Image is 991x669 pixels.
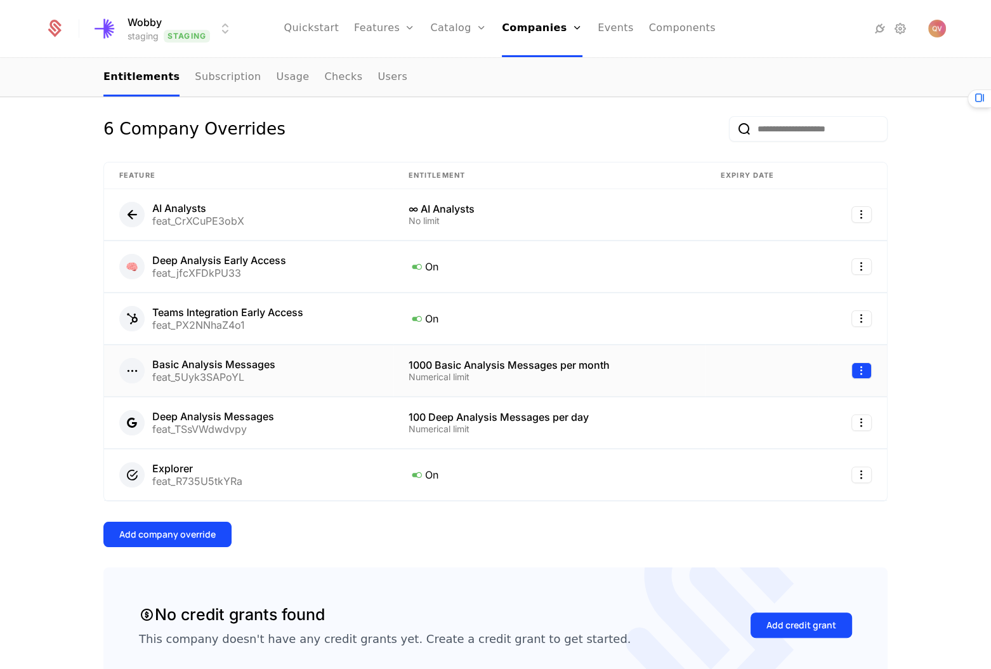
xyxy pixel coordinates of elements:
div: No limit [409,216,690,225]
div: Add credit grant [766,619,836,632]
div: feat_jfcXFDkPU33 [152,268,286,278]
a: Users [377,59,407,96]
div: 1000 Basic Analysis Messages per month [409,360,690,370]
span: Staging [164,30,210,43]
div: Teams Integration Early Access [152,307,303,317]
div: On [409,258,690,275]
div: 100 Deep Analysis Messages per day [409,412,690,422]
a: Subscription [195,59,261,96]
div: feat_R735U5tkYRa [152,476,242,486]
div: Basic Analysis Messages [152,359,275,369]
button: Add credit grant [751,613,852,638]
th: Feature [104,162,393,189]
div: 🧠 [119,254,145,279]
a: Checks [324,59,362,96]
div: feat_5Uyk3SAPoYL [152,372,275,382]
div: 6 Company Overrides [103,116,285,142]
a: Entitlements [103,59,180,96]
a: Integrations [872,21,888,36]
div: This company doesn't have any credit grants yet. Create a credit grant to get started. [139,632,631,647]
button: Select action [851,310,872,327]
img: Wobby [91,13,121,44]
a: Settings [893,21,908,36]
img: Quinten Verhelst [928,20,946,37]
div: Numerical limit [409,425,690,434]
a: Usage [277,59,310,96]
button: Select action [851,258,872,275]
span: Wobby [128,15,162,30]
button: Select action [851,206,872,223]
button: Select action [851,467,872,483]
nav: Main [103,59,888,96]
button: Open user button [928,20,946,37]
div: ∞ AI Analysts [409,204,690,214]
div: feat_TSsVWdwdvpy [152,424,274,434]
div: Deep Analysis Early Access [152,255,286,265]
th: Entitlement [393,162,706,189]
div: Numerical limit [409,373,690,381]
div: feat_CrXCuPE3obX [152,216,244,226]
th: Expiry date [706,162,818,189]
div: staging [128,30,159,43]
button: Add company override [103,522,232,547]
div: Deep Analysis Messages [152,411,274,421]
div: On [409,310,690,327]
div: AI Analysts [152,203,244,213]
div: No credit grants found [139,603,325,627]
div: Explorer [152,463,242,474]
div: feat_PX2NNhaZ4o1 [152,320,303,330]
ul: Choose Sub Page [103,59,407,96]
button: Select action [851,362,872,379]
div: On [409,467,690,483]
button: Select environment [95,15,233,43]
button: Select action [851,414,872,431]
div: Add company override [119,528,216,541]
